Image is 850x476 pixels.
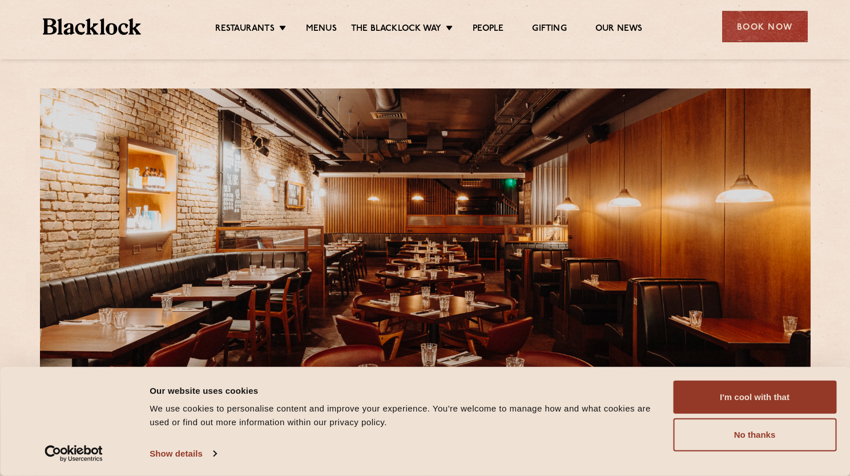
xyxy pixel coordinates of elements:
[473,23,503,36] a: People
[43,18,142,35] img: BL_Textured_Logo-footer-cropped.svg
[150,445,216,462] a: Show details
[673,418,836,451] button: No thanks
[215,23,275,36] a: Restaurants
[150,384,660,397] div: Our website uses cookies
[351,23,441,36] a: The Blacklock Way
[150,402,660,429] div: We use cookies to personalise content and improve your experience. You're welcome to manage how a...
[673,381,836,414] button: I'm cool with that
[532,23,566,36] a: Gifting
[722,11,808,42] div: Book Now
[24,445,124,462] a: Usercentrics Cookiebot - opens in a new window
[306,23,337,36] a: Menus
[595,23,643,36] a: Our News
